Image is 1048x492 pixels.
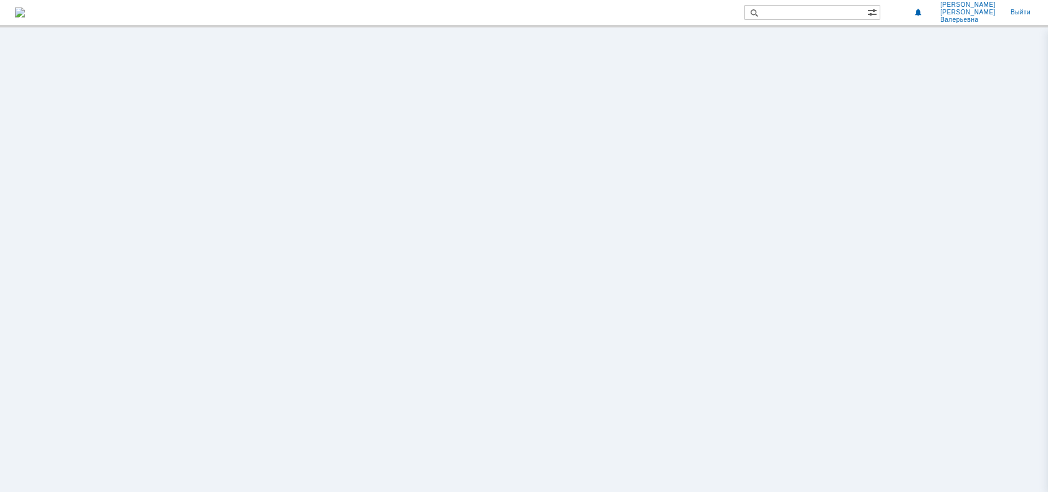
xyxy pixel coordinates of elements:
a: Перейти на домашнюю страницу [15,7,25,17]
span: [PERSON_NAME] [940,1,996,9]
span: Расширенный поиск [867,6,880,17]
span: Валерьевна [940,16,996,24]
img: logo [15,7,25,17]
span: [PERSON_NAME] [940,9,996,16]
